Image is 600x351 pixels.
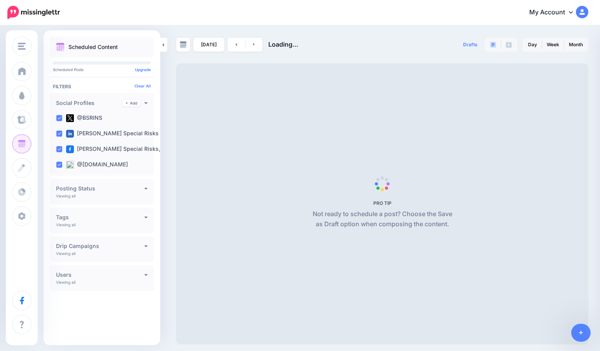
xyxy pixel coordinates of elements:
[56,272,144,278] h4: Users
[463,42,478,47] span: Drafts
[66,161,74,169] img: bluesky-square.png
[56,194,75,198] p: Viewing all
[66,130,167,138] label: [PERSON_NAME] Special Risks (…
[56,243,144,249] h4: Drip Campaigns
[7,6,60,19] img: Missinglettr
[56,215,144,220] h4: Tags
[56,186,144,191] h4: Posting Status
[56,100,122,106] h4: Social Profiles
[523,38,542,51] a: Day
[310,200,455,206] h5: PRO TIP
[180,41,187,48] img: calendar-grey-darker.png
[56,43,65,51] img: calendar.png
[56,251,75,256] p: Viewing all
[66,145,167,153] label: [PERSON_NAME] Special Risks, …
[66,114,102,122] label: @BSRINS
[135,67,151,72] a: Upgrade
[310,209,455,229] p: Not ready to schedule a post? Choose the Save as Draft option when composing the content.
[66,145,74,153] img: facebook-square.png
[66,130,74,138] img: linkedin-square.png
[542,38,564,51] a: Week
[506,42,512,48] img: facebook-grey-square.png
[490,42,496,48] img: paragraph-boxed.png
[564,38,588,51] a: Month
[66,114,74,122] img: twitter-square.png
[268,40,298,48] span: Loading...
[193,38,224,52] a: [DATE]
[135,84,151,88] a: Clear All
[56,280,75,285] p: Viewing all
[66,161,128,169] label: @[DOMAIN_NAME]
[68,44,118,50] p: Scheduled Content
[18,43,26,50] img: menu.png
[122,100,140,107] a: Add
[56,222,75,227] p: Viewing all
[53,84,151,89] h4: Filters
[521,3,588,22] a: My Account
[458,38,482,52] a: Drafts
[53,68,151,72] p: Scheduled Posts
